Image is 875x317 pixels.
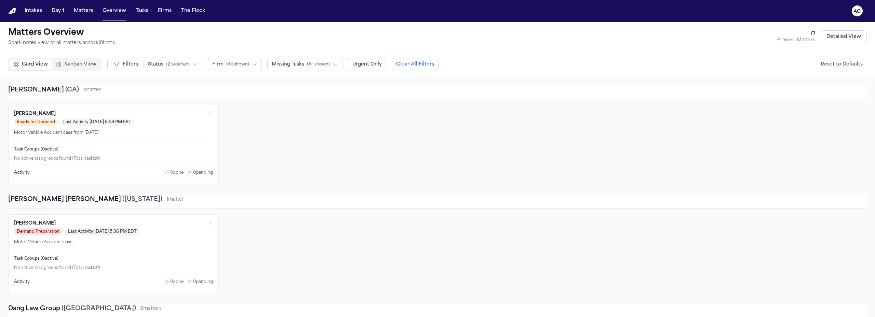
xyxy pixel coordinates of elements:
[208,58,262,71] button: Firm(All shown)
[14,257,58,261] span: Task Groups ( 0 active)
[64,87,79,93] span: ( CA )
[267,58,342,71] button: Missing Tasks(All shown)
[166,196,184,203] span: 1 matter
[8,304,136,314] h2: Dang Law Group
[140,305,162,312] span: 2 matter s
[14,147,58,152] span: Task Groups ( 0 active)
[155,5,174,17] button: Firms
[307,62,330,67] span: ( All shown )
[170,170,184,175] span: 0 done
[8,8,16,14] img: Finch Logo
[14,279,30,285] span: Activity
[193,170,213,175] span: 0 pending
[166,62,190,67] span: ( 2 selected )
[14,265,213,271] div: No active task groups found (Total tasks: 0 )
[777,37,815,44] div: Filtered Matters
[100,5,129,17] button: Overview
[14,130,213,136] p: Motor Vehicle Accident case from [DATE]
[8,27,115,38] h1: Matters Overview
[60,119,134,126] span: Last Activity: [DATE] 6:58 PM EST
[853,9,861,14] text: AC
[821,30,867,43] button: Detailed View
[49,5,67,17] button: Day 1
[817,58,867,71] button: Reset to Defaults
[22,61,48,68] span: Card View
[60,306,136,312] span: ( [GEOGRAPHIC_DATA] )
[52,59,100,70] button: Kanban View
[14,111,56,117] h3: [PERSON_NAME]
[352,61,382,68] span: Urgent Only
[272,61,304,68] span: Missing Tasks
[14,220,56,227] h3: [PERSON_NAME]
[14,170,30,175] span: Activity
[226,62,249,67] span: ( All shown )
[10,59,52,70] button: Card View
[83,87,101,93] span: 1 matter
[178,5,208,17] button: The Flock
[144,58,202,71] button: Status(2 selected)
[8,8,16,14] a: Home
[212,61,224,68] span: Firm
[14,228,63,235] span: Demand Preparation
[8,40,115,46] p: Spark notes view of all matters across 18 firm s
[65,228,139,235] span: Last Activity: [DATE] 5:36 PM EDT
[64,61,96,68] span: Kanban View
[14,156,213,161] div: No active task groups found (Total tasks: 0 )
[123,61,138,68] span: Filters
[22,5,45,17] button: Intakes
[14,239,213,246] p: Motor Vehicle Accident case
[170,279,184,285] span: 0 done
[14,119,58,126] span: Ready for Demand
[348,58,386,71] button: Urgent Only
[8,85,79,95] h2: [PERSON_NAME]
[8,195,162,204] h2: [PERSON_NAME] [PERSON_NAME]
[193,279,213,285] span: 0 pending
[392,58,439,71] button: Clear All Filters
[121,197,162,203] span: ( [US_STATE] )
[8,214,219,293] div: Open matter: Amanda Jenkins
[777,30,815,37] div: 71
[8,105,219,184] div: Open matter: Lisa Chapman
[148,61,163,68] span: Status
[133,5,151,17] button: Tasks
[71,5,96,17] button: Matters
